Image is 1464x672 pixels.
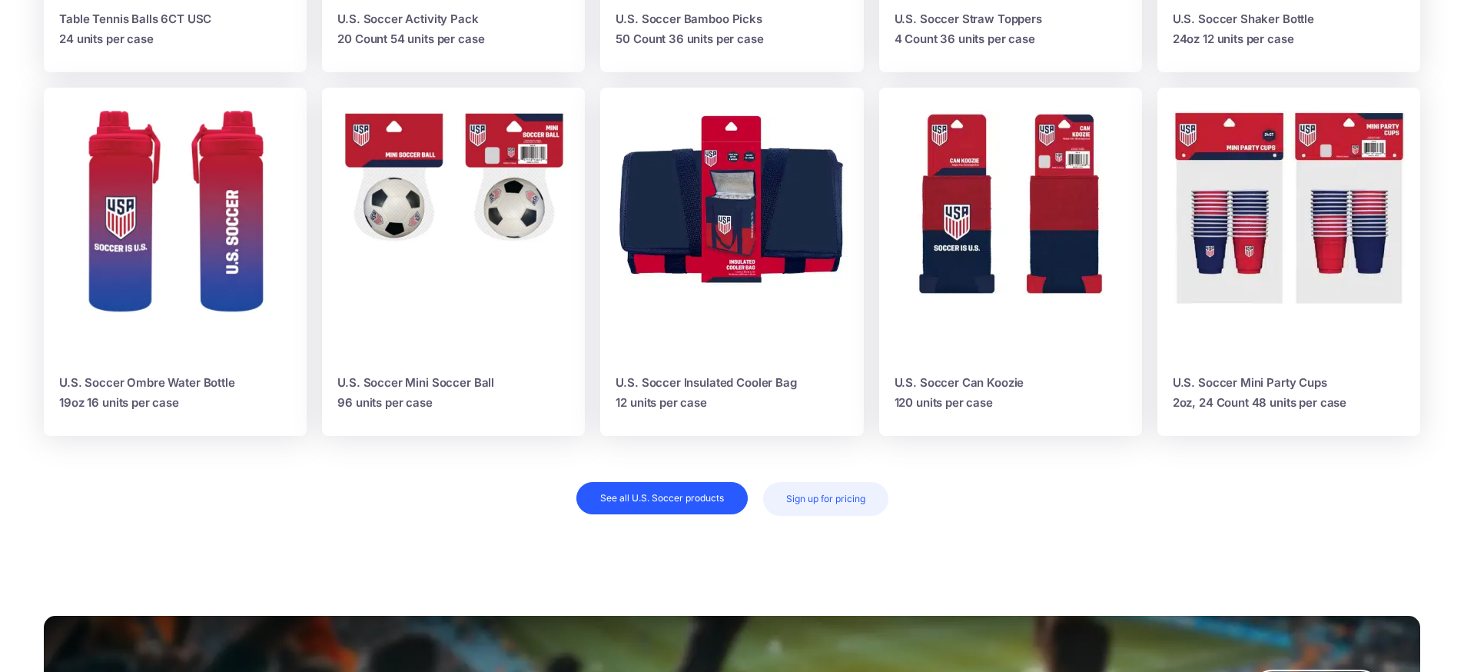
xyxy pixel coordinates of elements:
h5: U.S. Soccer Ombre Water Bottle 19oz 16 units per case [59,373,291,413]
a: See all U.S. Soccer products [576,482,748,514]
a: U.S. Soccer Mini Party Cups2oz, 24 Count 48 units per case [1157,88,1420,436]
span: Sign up for pricing [786,494,865,504]
h5: U.S. Soccer Insulated Cooler Bag 12 units per case [616,373,848,413]
a: U.S. Soccer Ombre Water Bottle19oz 16 units per case [44,88,307,436]
a: U.S. Soccer Insulated Cooler Bag12 units per case [600,88,863,436]
h5: U.S. Soccer Can Koozie 120 units per case [895,373,1127,413]
span: See all U.S. Soccer products [600,493,724,504]
h5: Table Tennis Balls 6CT USC 24 units per case [59,9,291,49]
a: U.S. Soccer Can Koozie120 units per case [879,88,1142,436]
h5: U.S. Soccer Mini Party Cups 2oz, 24 Count 48 units per case [1173,373,1405,413]
h5: U.S. Soccer Straw Toppers 4 Count 36 units per case [895,9,1127,49]
h5: U.S. Soccer Mini Soccer Ball 96 units per case [337,373,569,413]
h5: U.S. Soccer Activity Pack 20 Count 54 units per case [337,9,569,49]
a: U.S. Soccer Mini Soccer Ball96 units per case [322,88,585,436]
h5: U.S. Soccer Bamboo Picks 50 Count 36 units per case [616,9,848,49]
h5: U.S. Soccer Shaker Bottle 24oz 12 units per case [1173,9,1405,49]
a: Sign up for pricing [763,482,888,516]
